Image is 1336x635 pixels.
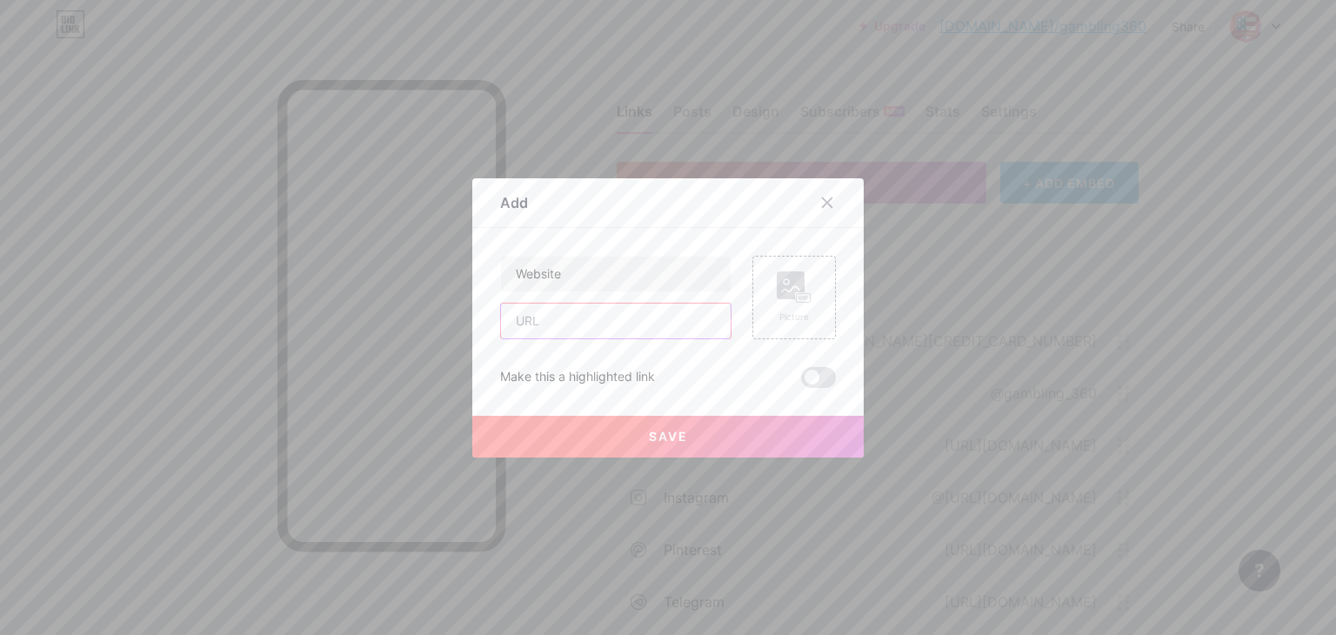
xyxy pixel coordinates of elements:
[472,416,864,458] button: Save
[649,429,688,444] span: Save
[777,311,812,324] div: Picture
[501,304,731,338] input: URL
[501,257,731,291] input: Title
[500,192,528,213] div: Add
[500,367,655,388] div: Make this a highlighted link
